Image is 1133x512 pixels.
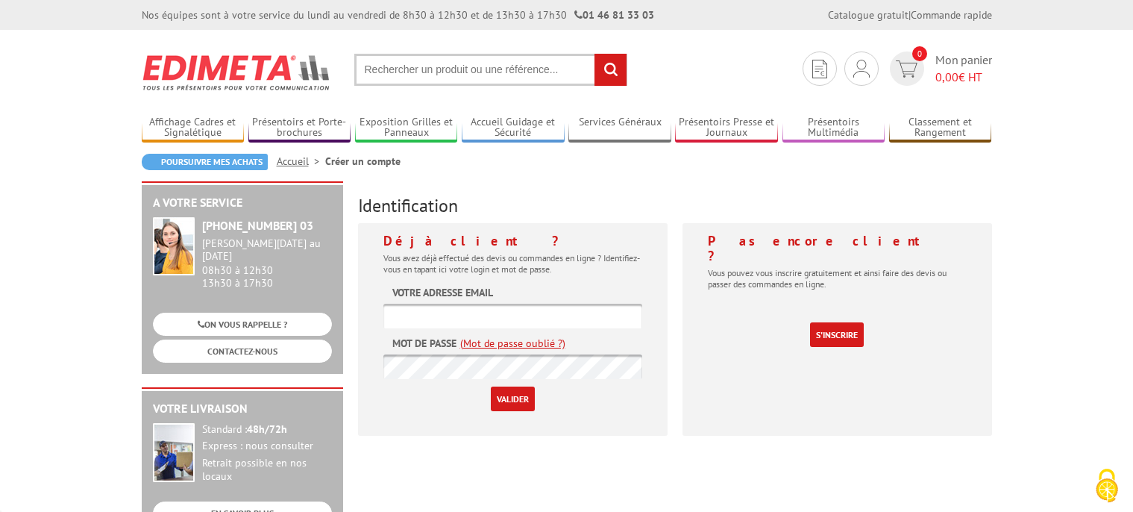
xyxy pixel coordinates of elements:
a: CONTACTEZ-NOUS [153,340,332,363]
a: (Mot de passe oublié ?) [460,336,565,351]
div: Standard : [202,423,332,437]
a: S'inscrire [810,322,864,347]
a: Poursuivre mes achats [142,154,268,170]
strong: 48h/72h [247,422,287,436]
label: Mot de passe [392,336,456,351]
button: Cookies (fenêtre modale) [1081,461,1133,512]
span: 0,00 [935,69,958,84]
a: Accueil Guidage et Sécurité [462,116,565,140]
img: devis rapide [853,60,870,78]
li: Créer un compte [325,154,401,169]
span: Mon panier [935,51,992,86]
a: Présentoirs Multimédia [782,116,885,140]
div: 08h30 à 12h30 13h30 à 17h30 [202,237,332,289]
div: | [828,7,992,22]
a: Accueil [277,154,325,168]
strong: [PHONE_NUMBER] 03 [202,218,313,233]
input: Valider [491,387,535,411]
a: Exposition Grilles et Panneaux [355,116,458,140]
div: Nos équipes sont à votre service du lundi au vendredi de 8h30 à 12h30 et de 13h30 à 17h30 [142,7,654,22]
h4: Déjà client ? [383,234,642,249]
a: ON VOUS RAPPELLE ? [153,313,332,336]
a: Affichage Cadres et Signalétique [142,116,245,140]
a: devis rapide 0 Mon panier 0,00€ HT [886,51,992,86]
span: € HT [935,69,992,86]
a: Classement et Rangement [889,116,992,140]
img: Edimeta [142,45,332,100]
a: Présentoirs Presse et Journaux [675,116,778,140]
img: Cookies (fenêtre modale) [1088,467,1126,505]
div: Retrait possible en nos locaux [202,457,332,484]
span: 0 [912,46,927,61]
a: Commande rapide [911,8,992,22]
div: [PERSON_NAME][DATE] au [DATE] [202,237,332,263]
img: devis rapide [812,60,827,78]
a: Catalogue gratuit [828,8,908,22]
h2: A votre service [153,196,332,210]
p: Vous avez déjà effectué des devis ou commandes en ligne ? Identifiez-vous en tapant ici votre log... [383,252,642,275]
input: Rechercher un produit ou une référence... [354,54,627,86]
div: Express : nous consulter [202,440,332,453]
img: widget-livraison.jpg [153,423,195,482]
a: Présentoirs et Porte-brochures [248,116,351,140]
img: widget-service.jpg [153,217,195,275]
label: Votre adresse email [392,285,493,300]
strong: 01 46 81 33 03 [574,8,654,22]
h2: Votre livraison [153,402,332,416]
h4: Pas encore client ? [708,234,967,263]
a: Services Généraux [568,116,671,140]
img: devis rapide [896,60,917,78]
h3: Identification [358,196,992,216]
input: rechercher [594,54,627,86]
p: Vous pouvez vous inscrire gratuitement et ainsi faire des devis ou passer des commandes en ligne. [708,267,967,290]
